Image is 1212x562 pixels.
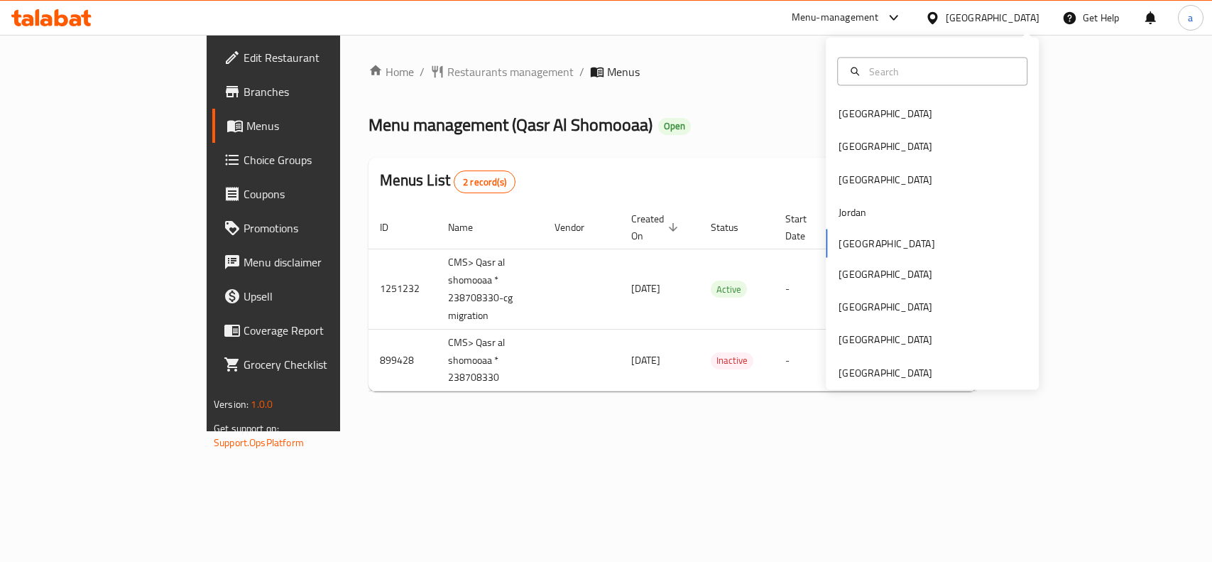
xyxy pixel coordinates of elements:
a: Menu disclaimer [212,245,409,279]
span: Open [658,120,691,132]
input: Search [863,63,1018,79]
span: Promotions [244,220,398,237]
a: Restaurants management [430,63,574,80]
span: 2 record(s) [454,175,515,189]
div: [GEOGRAPHIC_DATA] [839,332,932,347]
span: Menus [607,63,640,80]
span: Status [711,219,757,236]
span: 1.0.0 [251,395,273,414]
table: enhanced table [368,206,1074,392]
td: - [774,249,842,329]
span: Menu management ( Qasr Al Shomooaa ) [368,109,653,141]
a: Coverage Report [212,313,409,347]
span: Restaurants management [447,63,574,80]
span: Vendor [555,219,603,236]
a: Edit Restaurant [212,40,409,75]
span: Name [448,219,491,236]
a: Coupons [212,177,409,211]
td: CMS> Qasr al shomooaa * 238708330-cg migration [437,249,543,329]
span: Edit Restaurant [244,49,398,66]
a: Menus [212,109,409,143]
nav: breadcrumb [368,63,977,80]
div: Open [658,118,691,135]
span: ID [380,219,407,236]
h2: Menus List [380,170,515,193]
span: Get support on: [214,419,279,438]
span: Coverage Report [244,322,398,339]
li: / [420,63,425,80]
a: Branches [212,75,409,109]
span: Inactive [711,352,753,369]
div: [GEOGRAPHIC_DATA] [839,364,932,380]
span: Grocery Checklist [244,356,398,373]
div: Jordan [839,205,866,220]
span: Upsell [244,288,398,305]
div: [GEOGRAPHIC_DATA] [946,10,1039,26]
span: Menus [246,117,398,134]
td: - [774,329,842,391]
div: Menu-management [792,9,879,26]
span: [DATE] [631,351,660,369]
td: CMS> Qasr al shomooaa * 238708330 [437,329,543,391]
span: Version: [214,395,249,414]
div: [GEOGRAPHIC_DATA] [839,139,932,154]
span: Created On [631,210,682,244]
span: Choice Groups [244,151,398,168]
a: Choice Groups [212,143,409,177]
li: / [579,63,584,80]
span: Active [711,281,747,298]
a: Upsell [212,279,409,313]
div: [GEOGRAPHIC_DATA] [839,106,932,121]
span: a [1188,10,1193,26]
span: Branches [244,83,398,100]
a: Promotions [212,211,409,245]
a: Support.OpsPlatform [214,433,304,452]
div: [GEOGRAPHIC_DATA] [839,171,932,187]
span: Menu disclaimer [244,254,398,271]
span: Start Date [785,210,825,244]
div: [GEOGRAPHIC_DATA] [839,299,932,315]
span: Coupons [244,185,398,202]
a: Grocery Checklist [212,347,409,382]
span: [DATE] [631,279,660,298]
div: [GEOGRAPHIC_DATA] [839,266,932,281]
